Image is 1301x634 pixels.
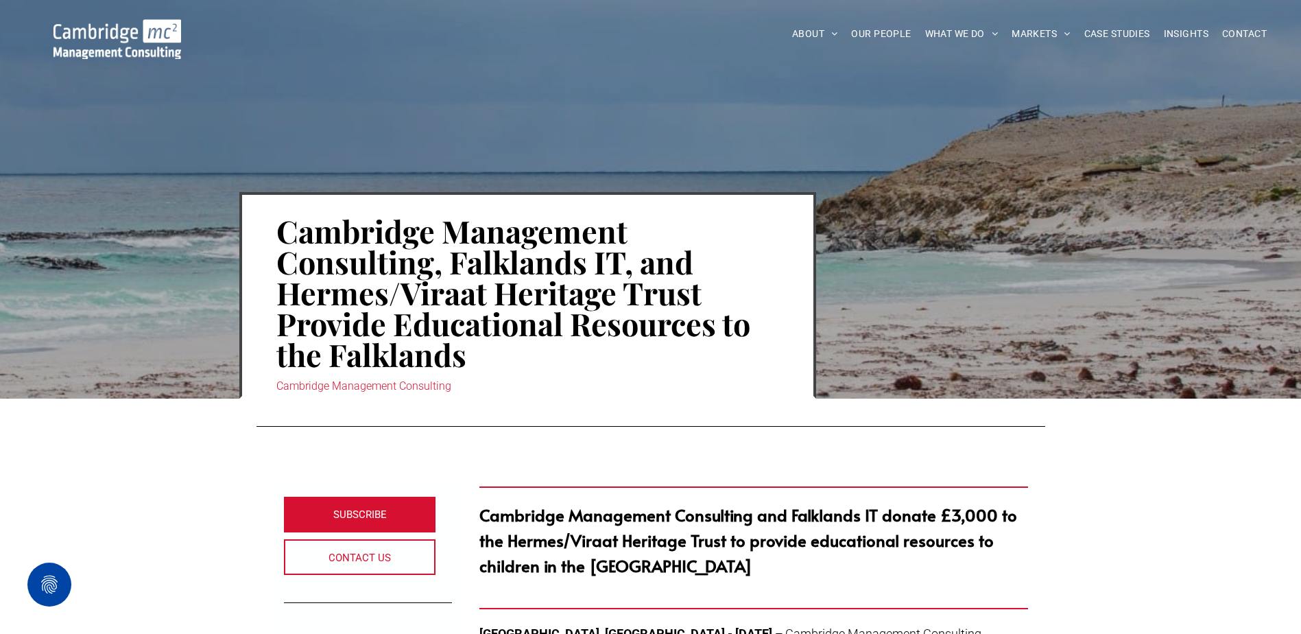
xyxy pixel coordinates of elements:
[785,23,845,45] a: ABOUT
[329,541,391,575] span: CONTACT US
[276,377,779,396] div: Cambridge Management Consulting
[284,497,436,532] a: SUBSCRIBE
[1077,23,1157,45] a: CASE STUDIES
[276,214,779,371] h1: Cambridge Management Consulting, Falklands IT, and Hermes/Viraat Heritage Trust Provide Education...
[918,23,1005,45] a: WHAT WE DO
[1157,23,1215,45] a: INSIGHTS
[333,497,387,532] span: SUBSCRIBE
[53,19,181,59] img: Go to Homepage
[1215,23,1274,45] a: CONTACT
[284,539,436,575] a: CONTACT US
[1005,23,1077,45] a: MARKETS
[479,504,1017,577] strong: Cambridge Management Consulting and Falklands IT donate £3,000 to the Hermes/Viraat Heritage Trus...
[844,23,918,45] a: OUR PEOPLE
